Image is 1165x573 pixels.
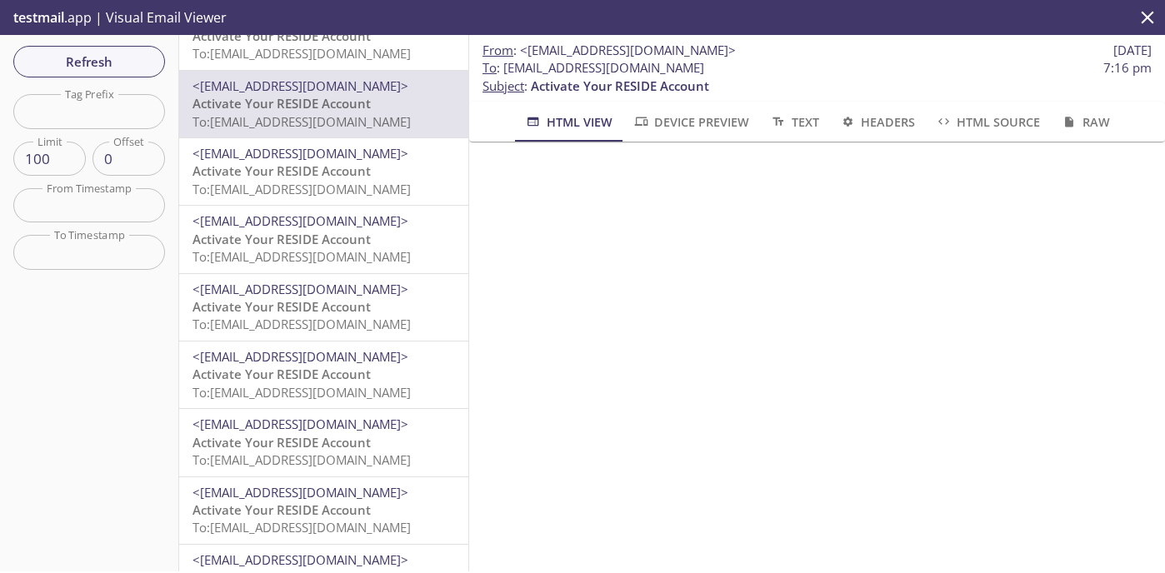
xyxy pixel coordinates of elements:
span: Activate Your RESIDE Account [192,95,371,112]
span: Activate Your RESIDE Account [192,162,371,179]
span: Subject [482,77,524,94]
div: <[EMAIL_ADDRESS][DOMAIN_NAME]>Activate Your RESIDE AccountTo:[EMAIL_ADDRESS][DOMAIN_NAME] [179,274,468,341]
span: <[EMAIL_ADDRESS][DOMAIN_NAME]> [192,281,408,297]
div: <[EMAIL_ADDRESS][DOMAIN_NAME]>Activate Your RESIDE AccountTo:[EMAIL_ADDRESS][DOMAIN_NAME] [179,409,468,476]
span: Activate Your RESIDE Account [531,77,709,94]
span: [DATE] [1113,42,1152,59]
span: To: [EMAIL_ADDRESS][DOMAIN_NAME] [192,45,411,62]
span: To: [EMAIL_ADDRESS][DOMAIN_NAME] [192,248,411,265]
button: Refresh [13,46,165,77]
span: To: [EMAIL_ADDRESS][DOMAIN_NAME] [192,519,411,536]
span: To: [EMAIL_ADDRESS][DOMAIN_NAME] [192,384,411,401]
span: <[EMAIL_ADDRESS][DOMAIN_NAME]> [192,348,408,365]
span: : [EMAIL_ADDRESS][DOMAIN_NAME] [482,59,704,77]
span: Activate Your RESIDE Account [192,231,371,247]
span: Activate Your RESIDE Account [192,27,371,44]
span: testmail [13,8,64,27]
span: To: [EMAIL_ADDRESS][DOMAIN_NAME] [192,113,411,130]
span: <[EMAIL_ADDRESS][DOMAIN_NAME]> [192,77,408,94]
span: Text [769,112,818,132]
p: : [482,59,1152,95]
span: <[EMAIL_ADDRESS][DOMAIN_NAME]> [192,416,408,432]
span: <[EMAIL_ADDRESS][DOMAIN_NAME]> [192,212,408,229]
span: Activate Your RESIDE Account [192,298,371,315]
span: Activate Your RESIDE Account [192,434,371,451]
span: HTML Source [935,112,1040,132]
div: <[EMAIL_ADDRESS][DOMAIN_NAME]>Activate Your RESIDE AccountTo:[EMAIL_ADDRESS][DOMAIN_NAME] [179,2,468,69]
span: To: [EMAIL_ADDRESS][DOMAIN_NAME] [192,451,411,468]
span: Device Preview [632,112,749,132]
span: Raw [1060,112,1109,132]
span: : [482,42,736,59]
div: <[EMAIL_ADDRESS][DOMAIN_NAME]>Activate Your RESIDE AccountTo:[EMAIL_ADDRESS][DOMAIN_NAME] [179,71,468,137]
span: Activate Your RESIDE Account [192,501,371,518]
span: <[EMAIL_ADDRESS][DOMAIN_NAME]> [520,42,736,58]
span: <[EMAIL_ADDRESS][DOMAIN_NAME]> [192,551,408,568]
div: <[EMAIL_ADDRESS][DOMAIN_NAME]>Activate Your RESIDE AccountTo:[EMAIL_ADDRESS][DOMAIN_NAME] [179,206,468,272]
span: Refresh [27,51,152,72]
div: <[EMAIL_ADDRESS][DOMAIN_NAME]>Activate Your RESIDE AccountTo:[EMAIL_ADDRESS][DOMAIN_NAME] [179,341,468,408]
span: HTML View [524,112,612,132]
span: <[EMAIL_ADDRESS][DOMAIN_NAME]> [192,145,408,162]
span: <[EMAIL_ADDRESS][DOMAIN_NAME]> [192,484,408,501]
div: <[EMAIL_ADDRESS][DOMAIN_NAME]>Activate Your RESIDE AccountTo:[EMAIL_ADDRESS][DOMAIN_NAME] [179,477,468,544]
span: To: [EMAIL_ADDRESS][DOMAIN_NAME] [192,316,411,332]
span: Activate Your RESIDE Account [192,366,371,382]
span: To: [EMAIL_ADDRESS][DOMAIN_NAME] [192,181,411,197]
span: To [482,59,497,76]
span: Headers [839,112,915,132]
div: <[EMAIL_ADDRESS][DOMAIN_NAME]>Activate Your RESIDE AccountTo:[EMAIL_ADDRESS][DOMAIN_NAME] [179,138,468,205]
span: 7:16 pm [1103,59,1152,77]
span: From [482,42,513,58]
